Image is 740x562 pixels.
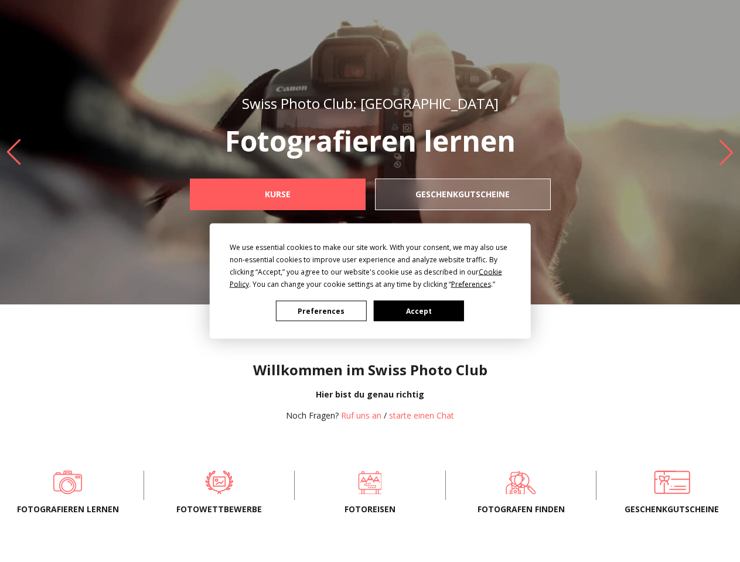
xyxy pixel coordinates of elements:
span: Cookie Policy [230,267,502,289]
div: We use essential cookies to make our site work. With your consent, we may also use non-essential ... [230,241,511,290]
span: Preferences [451,279,491,289]
button: Accept [373,301,463,321]
div: Cookie Consent Prompt [209,224,530,339]
button: Preferences [276,301,366,321]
